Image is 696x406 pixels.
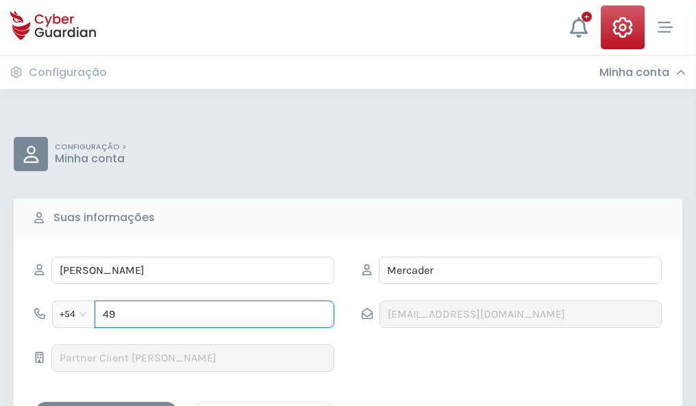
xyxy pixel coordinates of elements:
b: Suas informações [53,210,155,226]
div: + [582,12,592,22]
div: Minha conta [599,66,686,79]
h3: Configuração [29,66,107,79]
span: +54 [60,304,88,325]
p: CONFIGURAÇÃO > [55,142,126,152]
h3: Minha conta [599,66,669,79]
p: Minha conta [55,152,126,166]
